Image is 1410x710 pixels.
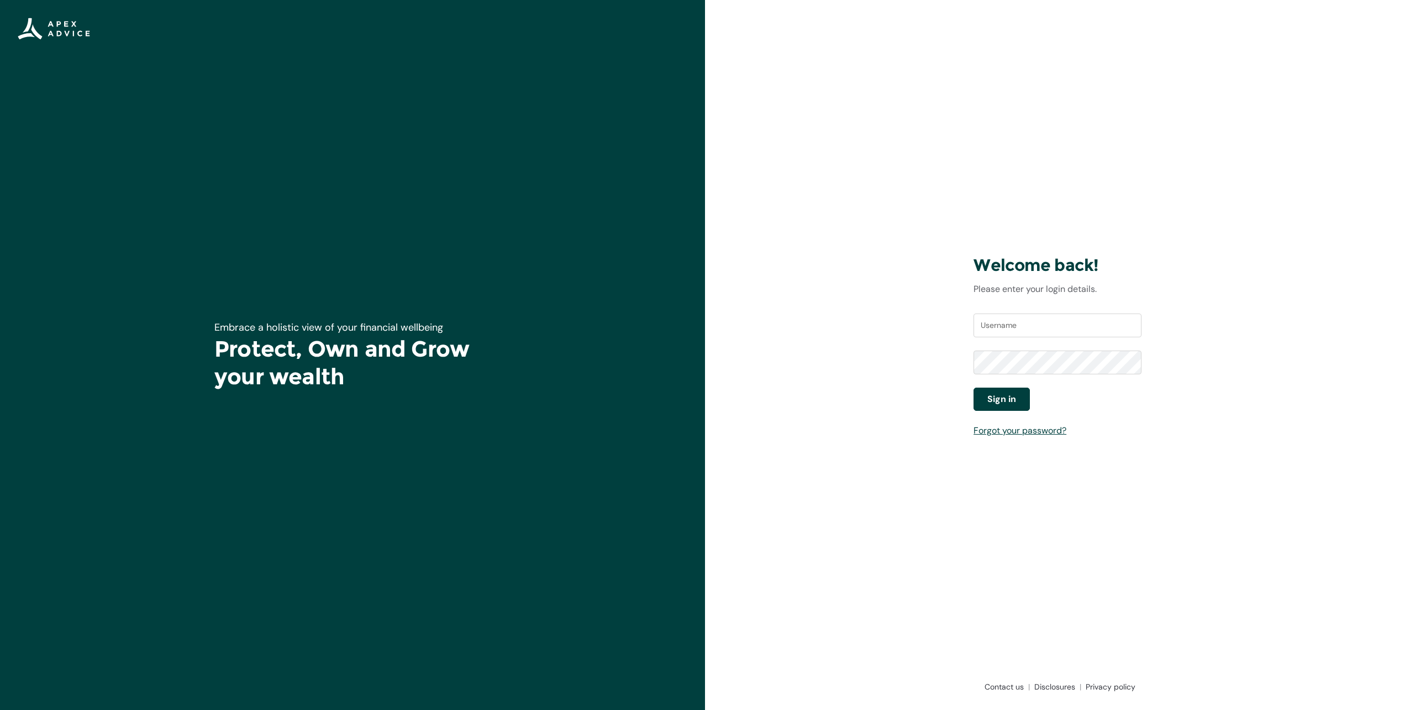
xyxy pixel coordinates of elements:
[987,393,1016,406] span: Sign in
[974,283,1141,296] p: Please enter your login details.
[974,255,1141,276] h3: Welcome back!
[18,18,90,40] img: Apex Advice Group
[214,321,443,334] span: Embrace a holistic view of your financial wellbeing
[974,314,1141,338] input: Username
[974,388,1030,411] button: Sign in
[974,425,1066,436] a: Forgot your password?
[1081,681,1135,692] a: Privacy policy
[980,681,1030,692] a: Contact us
[214,335,491,390] h1: Protect, Own and Grow your wealth
[1030,681,1081,692] a: Disclosures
